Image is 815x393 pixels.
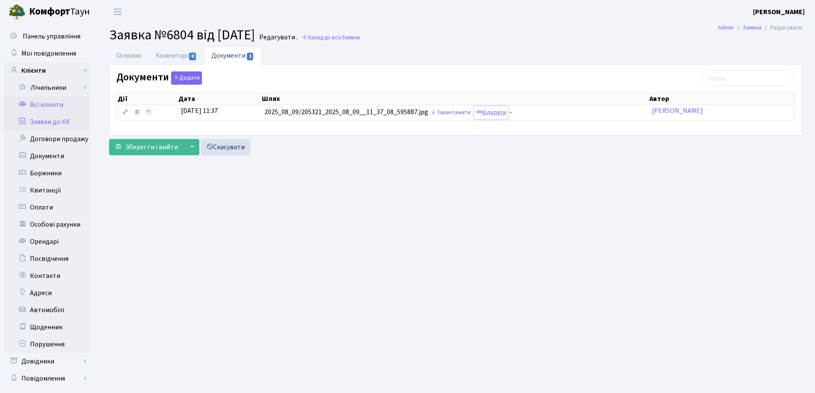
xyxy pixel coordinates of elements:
a: Орендарі [4,233,90,250]
a: Особові рахунки [4,216,90,233]
span: Панель управління [23,32,80,41]
a: Додати [169,70,202,85]
small: Редагувати . [258,33,298,41]
a: Admin [718,23,734,32]
a: Боржники [4,165,90,182]
nav: breadcrumb [705,19,815,37]
a: Відкрити [474,106,508,119]
a: Посвідчення [4,250,90,267]
a: Автомобілі [4,301,90,319]
th: Дата [178,93,261,105]
span: Зберегти і вийти [125,142,178,152]
button: Переключити навігацію [107,5,128,19]
a: Контакти [4,267,90,284]
td: 2025_08_09/205321_2025_08_09__11_37_08_595887.jpg [261,105,648,120]
a: Назад до всіхЗаявки [302,33,360,41]
button: Документи [171,71,202,85]
span: Заявка №6804 від [DATE] [109,25,255,45]
a: Скасувати [201,139,250,155]
th: Дії [117,93,178,105]
a: Заявки до КК [4,113,90,130]
a: [PERSON_NAME] [652,106,703,115]
img: logo.png [9,3,26,21]
a: Завантажити [428,106,473,119]
li: Редагувати [762,23,802,33]
a: [PERSON_NAME] [753,7,805,17]
a: Порушення [4,336,90,353]
th: Автор [649,93,794,105]
a: Коментарі [148,47,204,65]
input: Пошук... [701,70,794,86]
span: Мої повідомлення [21,49,76,58]
span: 1 [247,53,254,60]
a: Оплати [4,199,90,216]
a: Документи [204,47,261,65]
a: Основні [109,47,148,65]
a: Клієнти [4,62,90,79]
span: Заявки [341,33,360,41]
a: Документи [4,148,90,165]
th: Шлях [261,93,648,105]
button: Зберегти і вийти [109,139,184,155]
span: Таун [29,5,90,19]
a: Мої повідомлення [4,45,90,62]
a: Договори продажу [4,130,90,148]
a: Панель управління [4,28,90,45]
a: Адреси [4,284,90,301]
a: Лічильники [10,79,90,96]
a: Довідники [4,353,90,370]
a: Всі клієнти [4,96,90,113]
span: - [510,108,512,117]
b: Комфорт [29,5,70,18]
a: Щоденник [4,319,90,336]
a: Квитанції [4,182,90,199]
span: 0 [189,53,196,60]
label: Документи [116,71,202,85]
a: Заявки [743,23,762,32]
span: [DATE] 11:37 [181,106,218,115]
a: Повідомлення [4,370,90,387]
